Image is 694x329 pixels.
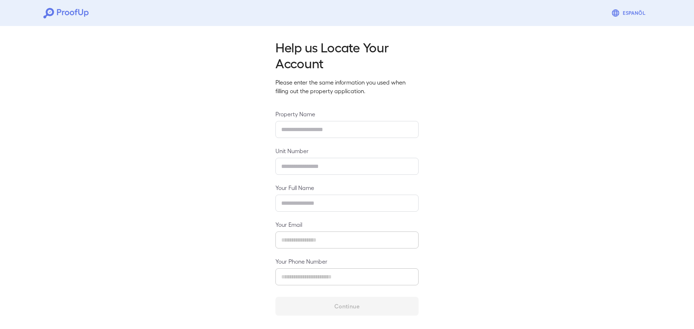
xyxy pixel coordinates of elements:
[275,183,419,192] label: Your Full Name
[275,78,419,95] p: Please enter the same information you used when filling out the property application.
[608,6,651,20] button: Espanõl
[275,39,419,71] h2: Help us Locate Your Account
[275,147,419,155] label: Unit Number
[275,110,419,118] label: Property Name
[275,257,419,265] label: Your Phone Number
[275,220,419,229] label: Your Email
